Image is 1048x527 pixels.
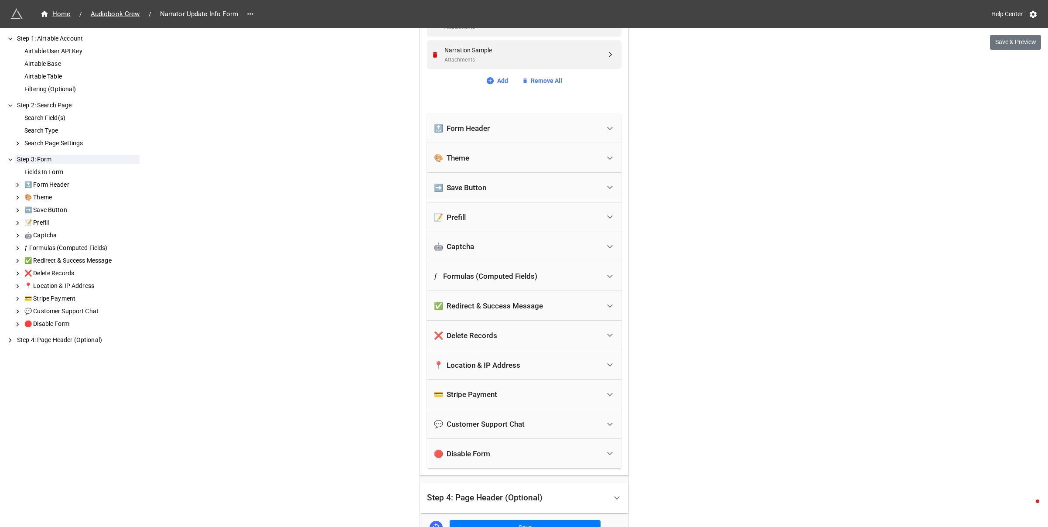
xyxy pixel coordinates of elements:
a: Remove All [522,76,562,86]
div: 🛑 Disable Form [427,439,621,469]
div: Attachments [444,56,607,64]
a: Help Center [985,6,1029,22]
a: Home [35,9,76,19]
div: ❌ Delete Records [427,321,621,350]
li: / [149,10,151,19]
div: 🤖 Captcha [434,242,474,251]
div: ❌ Delete Records [23,269,140,278]
div: Narration Sample [444,45,607,55]
div: Search Page Settings [23,139,140,148]
div: ƒ Formulas (Computed Fields) [23,243,140,253]
div: 🔝 Form Header [23,180,140,189]
div: Step 4: Page Header (Optional) [15,335,140,345]
div: Filtering (Optional) [23,85,140,94]
div: 💳 Stripe Payment [434,390,497,399]
div: Airtable Table [23,72,140,81]
a: Remove [431,51,441,58]
div: ƒ Formulas (Computed Fields) [434,272,537,281]
div: 🛑 Disable Form [434,449,490,458]
div: ➡️ Save Button [434,183,486,192]
img: miniextensions-icon.73ae0678.png [10,8,23,20]
div: Home [40,9,71,19]
span: Narrator Update Info Form [155,9,243,19]
div: 🤖 Captcha [427,232,621,262]
div: 💬 Customer Support Chat [427,409,621,439]
div: 🎨 Theme [434,154,469,162]
div: ➡️ Save Button [23,205,140,215]
div: ƒ Formulas (Computed Fields) [427,261,621,291]
div: 📍 Location & IP Address [23,281,140,291]
div: Step 4: Page Header (Optional) [427,493,543,502]
a: Add [486,76,508,86]
div: 💳 Stripe Payment [427,380,621,409]
nav: breadcrumb [35,9,243,19]
div: 🤖 Captcha [23,231,140,240]
div: 🎨 Theme [427,143,621,173]
div: Step 3: Form [15,155,140,164]
div: Airtable User API Key [23,47,140,56]
div: 📍 Location & IP Address [427,350,621,380]
div: 💬 Customer Support Chat [434,420,525,428]
div: 🛑 Disable Form [23,319,140,329]
div: 📝 Prefill [23,218,140,227]
div: Search Field(s) [23,113,140,123]
iframe: Intercom live chat [1018,497,1039,518]
li: / [79,10,82,19]
div: Step 4: Page Header (Optional) [420,483,628,513]
div: 💳 Stripe Payment [23,294,140,303]
div: ✅ Redirect & Success Message [434,301,543,310]
div: ❌ Delete Records [434,331,497,340]
div: ✅ Redirect & Success Message [427,291,621,321]
button: Save & Preview [990,35,1041,50]
div: 🔝 Form Header [427,113,621,143]
a: Audiobook Crew [85,9,145,19]
div: ✅ Redirect & Success Message [23,256,140,265]
div: 📝 Prefill [427,202,621,232]
div: 🔝 Form Header [434,124,490,133]
div: 📝 Prefill [434,213,466,222]
div: Airtable Base [23,59,140,68]
div: 💬 Customer Support Chat [23,307,140,316]
div: Step 2: Search Page [15,101,140,110]
div: 🎨 Theme [23,193,140,202]
div: Search Type [23,126,140,135]
div: Step 1: Airtable Account [15,34,140,43]
div: 📍 Location & IP Address [434,361,520,370]
div: ➡️ Save Button [427,173,621,202]
div: Fields In Form [23,168,140,177]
